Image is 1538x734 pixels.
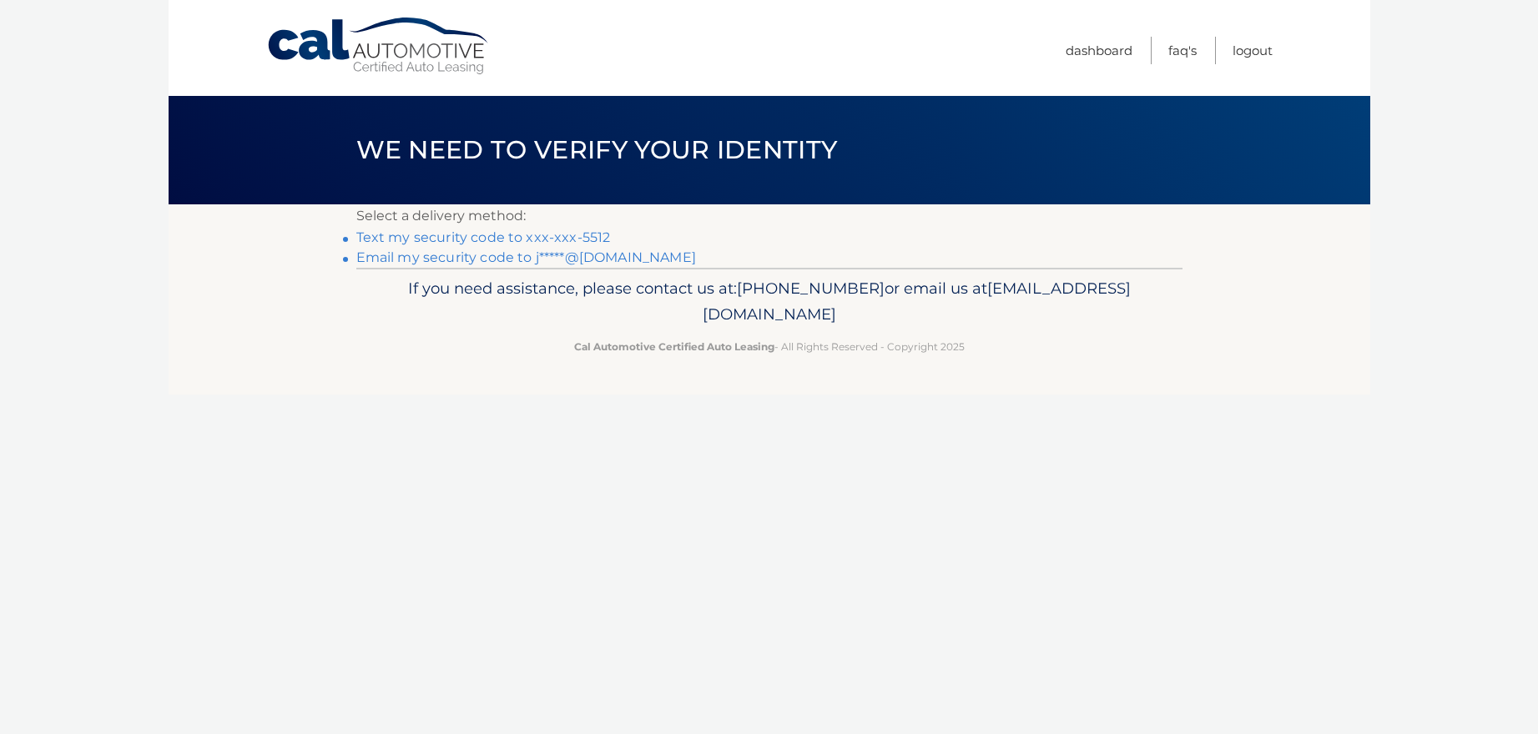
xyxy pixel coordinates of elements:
[356,249,696,265] a: Email my security code to j*****@[DOMAIN_NAME]
[737,279,885,298] span: [PHONE_NUMBER]
[356,134,838,165] span: We need to verify your identity
[266,17,492,76] a: Cal Automotive
[367,275,1172,329] p: If you need assistance, please contact us at: or email us at
[356,229,611,245] a: Text my security code to xxx-xxx-5512
[356,204,1182,228] p: Select a delivery method:
[1233,37,1273,64] a: Logout
[1066,37,1132,64] a: Dashboard
[574,340,774,353] strong: Cal Automotive Certified Auto Leasing
[1168,37,1197,64] a: FAQ's
[367,338,1172,355] p: - All Rights Reserved - Copyright 2025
